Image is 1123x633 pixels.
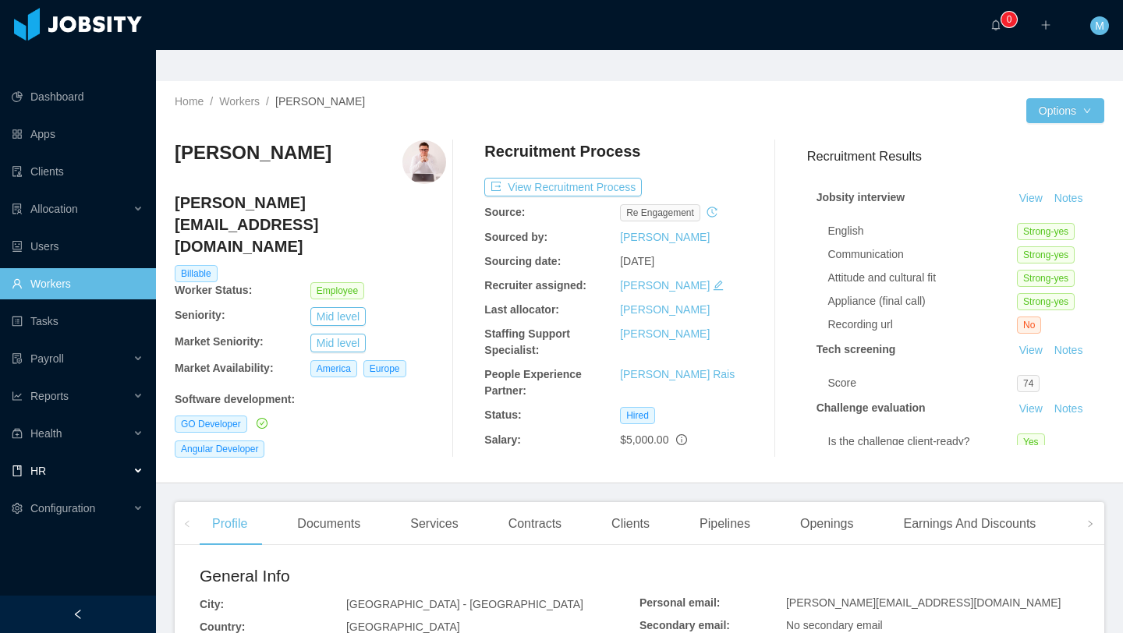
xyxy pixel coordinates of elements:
[175,393,295,405] b: Software development :
[73,609,83,620] i: icon: left
[12,118,143,150] a: icon: appstoreApps
[599,502,662,546] div: Clients
[620,407,655,424] span: Hired
[620,204,700,221] span: re engagement
[1017,246,1075,263] span: Strong-yes
[30,427,62,440] span: Health
[484,279,586,292] b: Recruiter assigned:
[12,503,23,514] i: icon: setting
[828,316,1018,333] div: Recording url
[346,598,583,610] span: [GEOGRAPHIC_DATA] - [GEOGRAPHIC_DATA]
[807,147,1104,166] h3: Recruitment Results
[310,360,357,377] span: America
[30,502,95,515] span: Configuration
[12,81,143,112] a: icon: pie-chartDashboard
[210,95,213,108] span: /
[891,502,1048,546] div: Earnings And Discounts
[828,375,1018,391] div: Score
[310,282,364,299] span: Employee
[788,502,866,546] div: Openings
[12,353,23,364] i: icon: file-protect
[639,596,721,609] b: Personal email:
[620,433,668,446] span: $5,000.00
[620,255,654,267] span: [DATE]
[1048,189,1089,208] button: Notes
[620,368,735,380] a: [PERSON_NAME] Rais
[30,390,69,402] span: Reports
[828,293,1018,309] div: Appliance (final call)
[496,502,574,546] div: Contracts
[1048,400,1089,419] button: Notes
[257,418,267,429] i: icon: check-circle
[12,231,143,262] a: icon: robotUsers
[175,192,446,257] h4: [PERSON_NAME][EMAIL_ADDRESS][DOMAIN_NAME]
[484,303,559,316] b: Last allocator:
[1017,375,1040,392] span: 74
[713,280,724,291] i: icon: edit
[398,502,470,546] div: Services
[30,465,46,477] span: HR
[828,223,1018,239] div: English
[219,95,260,108] a: Workers
[676,434,687,445] span: info-circle
[363,360,406,377] span: Europe
[484,255,561,267] b: Sourcing date:
[30,203,78,215] span: Allocation
[639,619,730,631] b: Secondary email:
[484,408,521,421] b: Status:
[828,433,1018,450] div: Is the challenge client-ready?
[175,440,264,458] span: Angular Developer
[484,206,525,218] b: Source:
[1014,402,1048,415] a: View
[310,307,366,326] button: Mid level
[484,368,582,397] b: People Experience Partner:
[30,352,64,365] span: Payroll
[1014,192,1048,204] a: View
[175,416,247,433] span: GO Developer
[346,621,460,633] span: [GEOGRAPHIC_DATA]
[175,265,218,282] span: Billable
[200,598,224,610] b: City:
[1017,293,1075,310] span: Strong-yes
[484,327,570,356] b: Staffing Support Specialist:
[620,231,710,243] a: [PERSON_NAME]
[12,203,23,214] i: icon: solution
[620,303,710,316] a: [PERSON_NAME]
[183,520,191,528] i: icon: left
[1048,341,1089,360] button: Notes
[484,231,547,243] b: Sourced by:
[828,270,1018,286] div: Attitude and cultural fit
[12,465,23,476] i: icon: book
[175,335,264,348] b: Market Seniority:
[828,246,1018,263] div: Communication
[817,343,896,355] strong: Tech screening
[620,279,710,292] a: [PERSON_NAME]
[620,327,710,340] a: [PERSON_NAME]
[1017,433,1045,451] span: Yes
[484,140,640,162] h4: Recruitment Process
[402,140,446,184] img: a31cb15e-77a7-4493-9531-0157a9541956_68225b6994718-400w.png
[12,156,143,187] a: icon: auditClients
[687,502,763,546] div: Pipelines
[175,309,225,321] b: Seniority:
[285,502,373,546] div: Documents
[200,621,245,633] b: Country:
[175,140,331,165] h3: [PERSON_NAME]
[253,417,267,430] a: icon: check-circle
[12,391,23,401] i: icon: line-chart
[786,596,1061,609] span: [PERSON_NAME][EMAIL_ADDRESS][DOMAIN_NAME]
[817,401,926,414] strong: Challenge evaluation
[12,268,143,299] a: icon: userWorkers
[1017,316,1041,334] span: No
[175,362,274,374] b: Market Availability:
[1017,223,1075,240] span: Strong-yes
[484,181,642,193] a: icon: exportView Recruitment Process
[310,334,366,352] button: Mid level
[200,502,260,546] div: Profile
[12,428,23,439] i: icon: medicine-box
[484,433,521,446] b: Salary:
[1026,98,1104,123] button: Optionsicon: down
[1086,520,1094,528] i: icon: right
[200,564,639,589] h2: General Info
[1017,270,1075,287] span: Strong-yes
